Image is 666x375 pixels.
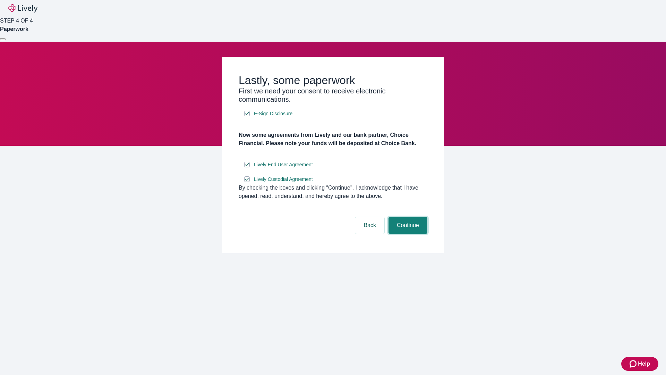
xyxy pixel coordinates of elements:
span: E-Sign Disclosure [254,110,292,117]
span: Lively Custodial Agreement [254,176,313,183]
div: By checking the boxes and clicking “Continue", I acknowledge that I have opened, read, understand... [239,184,427,200]
h2: Lastly, some paperwork [239,74,427,87]
img: Lively [8,4,37,12]
a: e-sign disclosure document [253,109,294,118]
a: e-sign disclosure document [253,160,314,169]
button: Zendesk support iconHelp [621,357,658,371]
button: Back [355,217,384,234]
h4: Now some agreements from Lively and our bank partner, Choice Financial. Please note your funds wi... [239,131,427,148]
button: Continue [388,217,427,234]
svg: Zendesk support icon [630,360,638,368]
h3: First we need your consent to receive electronic communications. [239,87,427,103]
a: e-sign disclosure document [253,175,314,184]
span: Lively End User Agreement [254,161,313,168]
span: Help [638,360,650,368]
